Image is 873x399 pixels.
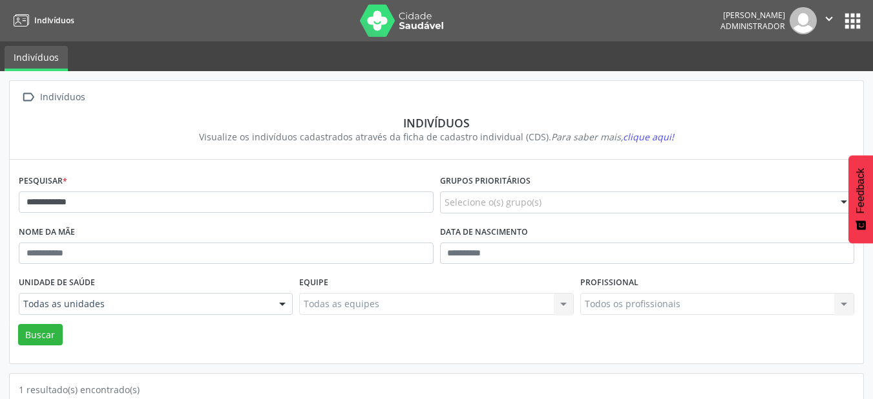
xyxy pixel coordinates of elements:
label: Data de nascimento [440,222,528,243]
label: Grupos prioritários [440,171,531,191]
button: Feedback - Mostrar pesquisa [848,155,873,243]
div: [PERSON_NAME] [720,10,785,21]
i: Para saber mais, [551,131,674,143]
label: Pesquisar [19,171,67,191]
div: Indivíduos [37,88,87,107]
span: Selecione o(s) grupo(s) [445,195,542,209]
button: Buscar [18,324,63,346]
a: Indivíduos [9,10,74,31]
span: Feedback [855,168,867,213]
a:  Indivíduos [19,88,87,107]
span: clique aqui! [623,131,674,143]
label: Equipe [299,273,328,293]
span: Administrador [720,21,785,32]
div: Visualize os indivíduos cadastrados através da ficha de cadastro individual (CDS). [28,130,845,144]
label: Unidade de saúde [19,273,95,293]
div: Indivíduos [28,116,845,130]
img: img [790,7,817,34]
a: Indivíduos [5,46,68,71]
button:  [817,7,841,34]
button: apps [841,10,864,32]
i:  [19,88,37,107]
i:  [822,12,836,26]
label: Nome da mãe [19,222,75,243]
div: 1 resultado(s) encontrado(s) [19,383,854,396]
span: Indivíduos [34,15,74,26]
span: Todas as unidades [23,297,266,310]
label: Profissional [580,273,638,293]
